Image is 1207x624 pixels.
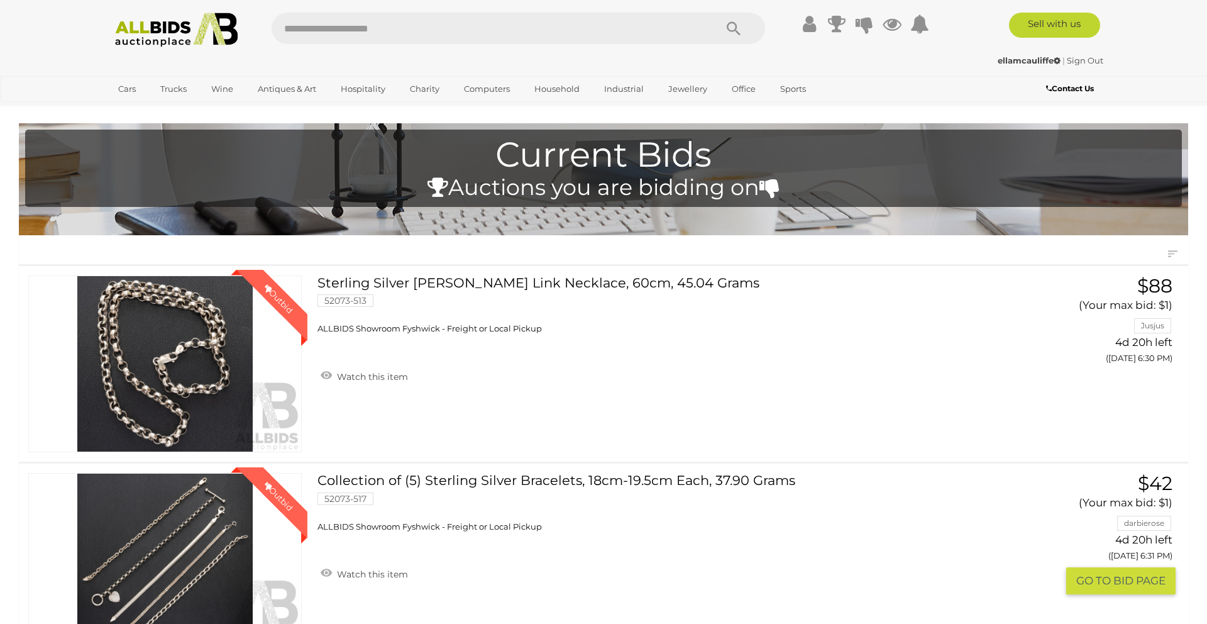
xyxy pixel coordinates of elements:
[998,55,1062,65] a: ellamcauliffe
[334,371,408,382] span: Watch this item
[1046,82,1097,96] a: Contact Us
[772,79,814,99] a: Sports
[456,79,518,99] a: Computers
[250,468,307,526] div: Outbid
[327,276,984,335] a: Sterling Silver [PERSON_NAME] Link Necklace, 60cm, 45.04 Grams 52073-513 ALLBIDS Showroom Fyshwic...
[1009,13,1100,38] a: Sell with us
[1138,472,1172,495] span: $42
[1003,473,1176,594] a: $42 (Your max bid: $1) darbierose 4d 20h left ([DATE] 6:31 PM) GO TO BID PAGE
[333,79,394,99] a: Hospitality
[596,79,652,99] a: Industrial
[31,175,1176,200] h4: Auctions you are bidding on
[110,99,216,120] a: [GEOGRAPHIC_DATA]
[1003,276,1176,370] a: $88 (Your max bid: $1) Jusjus 4d 20h left ([DATE] 6:30 PM)
[203,79,241,99] a: Wine
[250,270,307,328] div: Outbid
[31,136,1176,174] h1: Current Bids
[334,569,408,580] span: Watch this item
[327,473,984,532] a: Collection of (5) Sterling Silver Bracelets, 18cm-19.5cm Each, 37.90 Grams 52073-517 ALLBIDS Show...
[1066,567,1176,594] button: GO TO BID PAGE
[402,79,448,99] a: Charity
[317,366,411,385] a: Watch this item
[250,79,324,99] a: Antiques & Art
[110,79,144,99] a: Cars
[1046,84,1094,93] b: Contact Us
[1067,55,1103,65] a: Sign Out
[152,79,195,99] a: Trucks
[108,13,245,47] img: Allbids.com.au
[702,13,765,44] button: Search
[317,564,411,582] a: Watch this item
[1137,274,1172,298] span: $88
[998,55,1061,65] strong: ellamcauliffe
[28,276,302,452] a: Outbid
[526,79,588,99] a: Household
[724,79,764,99] a: Office
[660,79,715,99] a: Jewellery
[1062,55,1065,65] span: |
